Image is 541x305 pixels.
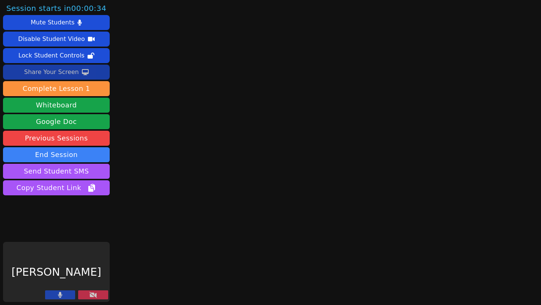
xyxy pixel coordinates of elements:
button: Disable Student Video [3,32,110,47]
button: Whiteboard [3,98,110,113]
a: Previous Sessions [3,131,110,146]
button: Share Your Screen [3,65,110,80]
div: Disable Student Video [18,33,85,45]
div: [PERSON_NAME] [3,242,110,302]
span: Session starts in [6,3,107,14]
button: Lock Student Controls [3,48,110,63]
div: Lock Student Controls [18,50,85,62]
div: Share Your Screen [24,66,79,78]
time: 00:00:34 [71,4,106,13]
a: Google Doc [3,114,110,129]
span: Copy Student Link [17,183,96,193]
button: Copy Student Link [3,180,110,195]
button: Mute Students [3,15,110,30]
button: End Session [3,147,110,162]
button: Complete Lesson 1 [3,81,110,96]
button: Send Student SMS [3,164,110,179]
div: Mute Students [31,17,74,29]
